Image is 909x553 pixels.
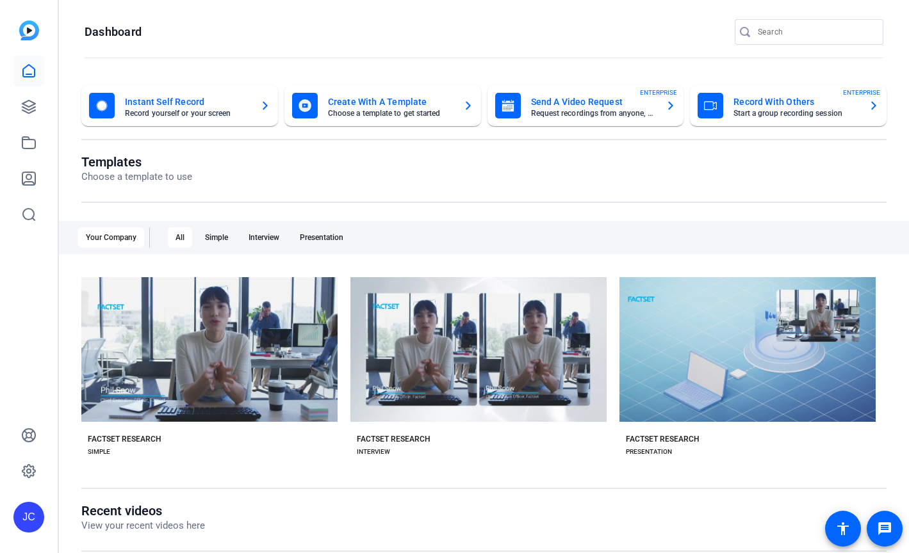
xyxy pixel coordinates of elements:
[877,521,892,536] mat-icon: message
[168,227,192,248] div: All
[733,94,858,109] mat-card-title: Record With Others
[88,447,110,457] div: SIMPLE
[197,227,236,248] div: Simple
[328,109,453,117] mat-card-subtitle: Choose a template to get started
[626,447,672,457] div: PRESENTATION
[626,434,700,444] div: FACTSET RESEARCH
[843,88,880,97] span: ENTERPRISE
[292,227,351,248] div: Presentation
[81,518,205,533] p: View your recent videos here
[19,20,39,40] img: blue-gradient.svg
[284,85,481,126] button: Create With A TemplateChoose a template to get started
[88,434,161,444] div: FACTSET RESEARCH
[640,88,677,97] span: ENTERPRISE
[690,85,887,126] button: Record With OthersStart a group recording sessionENTERPRISE
[85,24,142,40] h1: Dashboard
[357,447,390,457] div: INTERVIEW
[733,109,858,117] mat-card-subtitle: Start a group recording session
[13,502,44,533] div: JC
[81,170,192,184] p: Choose a template to use
[758,24,873,40] input: Search
[81,85,278,126] button: Instant Self RecordRecord yourself or your screen
[328,94,453,109] mat-card-title: Create With A Template
[81,503,205,518] h1: Recent videos
[125,94,250,109] mat-card-title: Instant Self Record
[125,109,250,117] mat-card-subtitle: Record yourself or your screen
[531,109,656,117] mat-card-subtitle: Request recordings from anyone, anywhere
[241,227,287,248] div: Interview
[487,85,684,126] button: Send A Video RequestRequest recordings from anyone, anywhereENTERPRISE
[531,94,656,109] mat-card-title: Send A Video Request
[835,521,851,536] mat-icon: accessibility
[78,227,144,248] div: Your Company
[357,434,430,444] div: FACTSET RESEARCH
[81,154,192,170] h1: Templates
